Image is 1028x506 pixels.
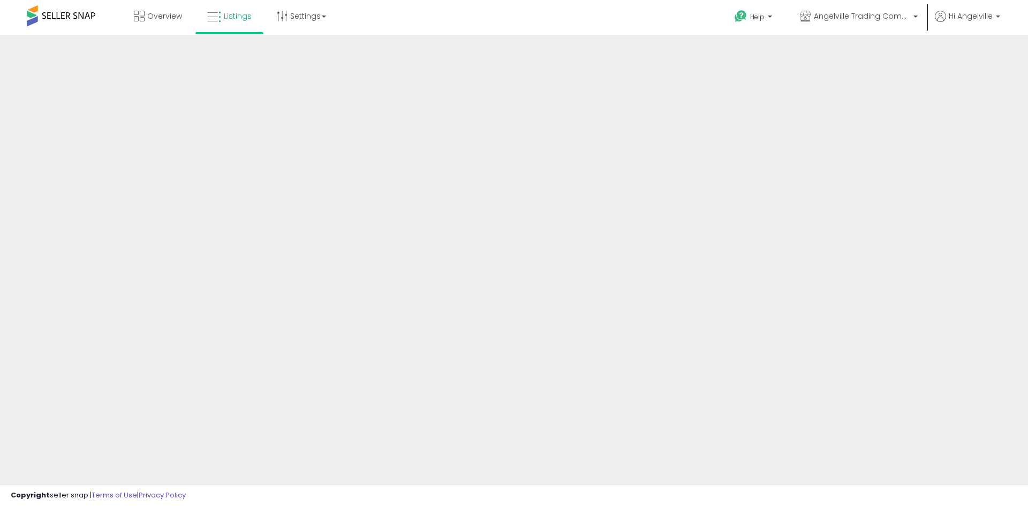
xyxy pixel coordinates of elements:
[224,11,252,21] span: Listings
[814,11,910,21] span: Angelville Trading Company
[949,11,993,21] span: Hi Angelville
[147,11,182,21] span: Overview
[935,11,1000,35] a: Hi Angelville
[734,10,747,23] i: Get Help
[750,12,765,21] span: Help
[726,2,783,35] a: Help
